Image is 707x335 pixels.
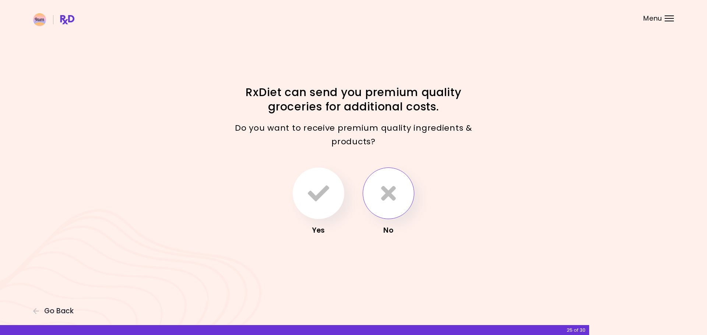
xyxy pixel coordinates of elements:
[44,307,74,315] span: Go Back
[225,85,482,114] h1: RxDiet can send you premium quality groceries for additional costs.
[289,225,348,236] div: Yes
[643,15,662,22] span: Menu
[33,13,74,26] img: RxDiet
[225,121,482,149] p: Do you want to receive premium quality ingredients & products?
[33,307,77,315] button: Go Back
[359,225,418,236] div: No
